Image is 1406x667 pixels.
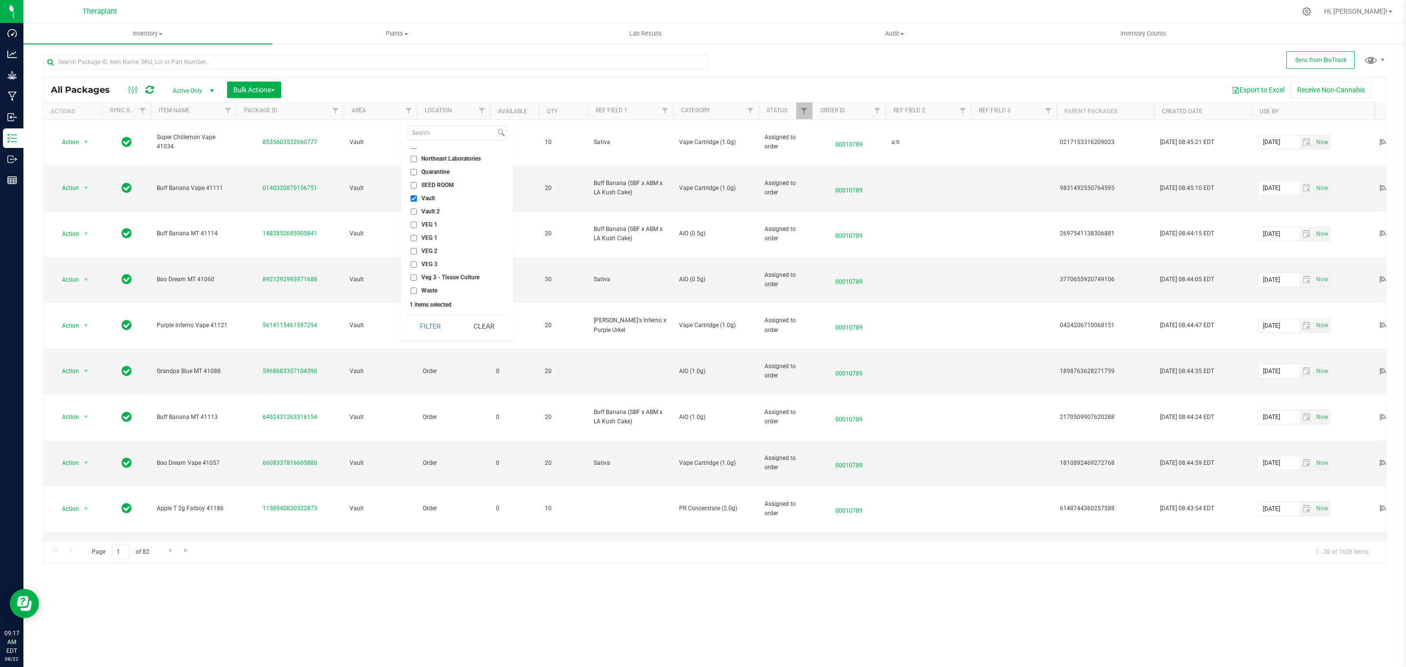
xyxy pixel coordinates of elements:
p: 08/22 [4,655,19,663]
a: 5614115461597294 [263,322,317,329]
a: Sync Status [110,107,147,114]
span: select [1314,502,1330,516]
div: Actions [51,108,98,115]
span: Veg 3 - Tissue Culture [421,274,479,280]
a: 6452431263316154 [263,414,317,420]
a: Available [498,108,527,115]
span: [DATE] 08:44:05 EDT [1160,275,1214,284]
span: Bulk Actions [233,86,275,94]
span: 0 [496,184,533,193]
span: Hi, [PERSON_NAME]! [1324,7,1387,15]
span: Waste [421,288,437,293]
button: Clear [460,315,507,337]
span: AIO (1.0g) [679,413,753,422]
span: In Sync [122,410,132,424]
span: Vault 2 [421,208,440,214]
span: Assigned to order [765,362,806,380]
input: 1 [112,544,129,560]
a: Status [766,107,787,114]
span: Vault [350,321,411,330]
span: Set Current date [1314,181,1330,195]
span: select [1314,319,1330,333]
span: [DATE] 08:45:10 EDT [1160,184,1214,193]
a: Inventory [23,23,272,44]
span: Boo Dream Vape 41057 [157,459,230,468]
a: Use By [1260,108,1279,115]
a: Filter [135,103,151,119]
a: Plants [272,23,521,44]
span: select [80,319,92,333]
a: Package ID [244,107,277,114]
span: Boo Dream MT 41060 [157,275,230,284]
span: VEG 3 [421,261,437,267]
span: Set Current date [1314,456,1330,470]
span: Buff Banana (SBF x ABM x LA Kush Cake) [594,179,667,197]
span: AIO (0.5g) [679,229,753,238]
span: Vault [350,504,411,513]
inline-svg: Analytics [7,49,17,59]
a: Order Id [820,107,845,114]
span: 0 [496,275,533,284]
span: Set Current date [1314,135,1330,149]
span: In Sync [122,272,132,286]
span: select [80,364,92,378]
span: [DATE] 08:44:35 EDT [1160,367,1214,376]
span: Lab Results [616,29,675,38]
a: Filter [474,103,490,119]
span: Assigned to order [765,179,806,197]
span: 20 [545,184,582,193]
a: Filter [657,103,673,119]
div: 1898763628271759 [1060,367,1151,376]
span: Vault [350,459,411,468]
div: 0217153316209023 [1060,138,1151,147]
span: select [1314,227,1330,241]
span: 20 [545,413,582,422]
span: Order [423,459,484,468]
span: 00010789 [818,181,880,195]
a: 8921292993971688 [263,276,317,283]
span: AIO (1.0g) [679,367,753,376]
span: select [80,181,92,195]
span: [DATE] 08:45:21 EDT [1160,138,1214,147]
div: 2170509907620288 [1060,413,1151,422]
span: select [1314,181,1330,195]
a: Ref Field 3 [979,107,1011,114]
inline-svg: Outbound [7,154,17,164]
span: Order [423,504,484,513]
span: In Sync [122,501,132,515]
span: Quarantine [421,169,450,175]
span: Assigned to order [765,454,806,472]
input: Vault [411,195,417,202]
a: Filter [401,103,417,119]
span: Action [53,319,80,333]
span: 1 - 20 of 1626 items [1308,544,1376,559]
span: 00010789 [818,501,880,516]
span: 30 [545,275,582,284]
span: select [1300,502,1314,516]
span: Purple Inferno Vape 41121 [157,321,230,330]
span: All Packages [51,84,120,95]
span: Vault [350,138,411,147]
span: Vault [350,413,411,422]
a: Item Name [159,107,190,114]
span: select [80,273,92,287]
inline-svg: Grow [7,70,17,80]
span: Vault [350,367,411,376]
span: [DATE] 08:44:24 EDT [1160,413,1214,422]
span: In Sync [122,364,132,378]
span: select [1300,273,1314,287]
button: Export to Excel [1225,82,1291,98]
span: Theraplant [83,7,117,16]
span: select [80,227,92,241]
span: Audit [770,29,1018,38]
span: Vape Cartridge (1.0g) [679,138,753,147]
span: Assigned to order [765,408,806,426]
span: Apple T 2g Fatboy 41186 [157,504,230,513]
a: Qty [547,108,558,115]
span: [DATE] 08:44:47 EDT [1160,321,1214,330]
span: AIO (0.5g) [679,275,753,284]
span: Assigned to order [765,316,806,334]
span: 00010789 [818,227,880,241]
span: In Sync [122,318,132,332]
span: Vault [350,184,411,193]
